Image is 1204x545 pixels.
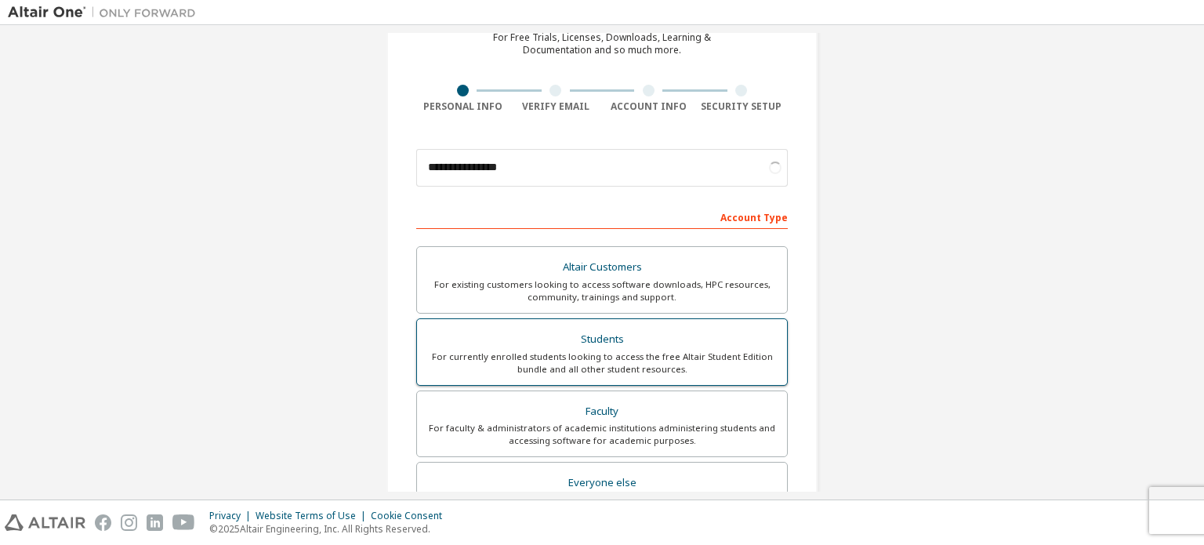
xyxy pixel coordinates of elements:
[426,351,778,376] div: For currently enrolled students looking to access the free Altair Student Edition bundle and all ...
[256,510,371,522] div: Website Terms of Use
[121,514,137,531] img: instagram.svg
[147,514,163,531] img: linkedin.svg
[416,100,510,113] div: Personal Info
[209,522,451,536] p: © 2025 Altair Engineering, Inc. All Rights Reserved.
[602,100,695,113] div: Account Info
[172,514,195,531] img: youtube.svg
[5,514,85,531] img: altair_logo.svg
[426,256,778,278] div: Altair Customers
[95,514,111,531] img: facebook.svg
[371,510,451,522] div: Cookie Consent
[426,278,778,303] div: For existing customers looking to access software downloads, HPC resources, community, trainings ...
[209,510,256,522] div: Privacy
[416,204,788,229] div: Account Type
[493,31,711,56] div: For Free Trials, Licenses, Downloads, Learning & Documentation and so much more.
[426,472,778,494] div: Everyone else
[426,329,778,351] div: Students
[426,401,778,423] div: Faculty
[426,422,778,447] div: For faculty & administrators of academic institutions administering students and accessing softwa...
[8,5,204,20] img: Altair One
[510,100,603,113] div: Verify Email
[695,100,789,113] div: Security Setup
